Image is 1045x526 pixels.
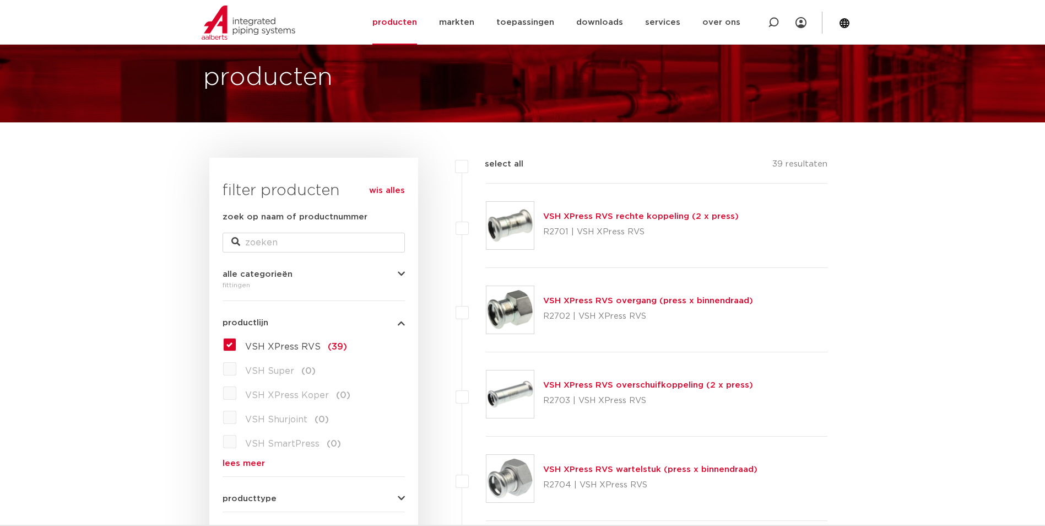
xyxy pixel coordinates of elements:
[543,392,753,410] p: R2703 | VSH XPress RVS
[223,495,277,503] span: producttype
[223,495,405,503] button: producttype
[245,415,307,424] span: VSH Shurjoint
[203,60,333,95] h1: producten
[223,270,293,278] span: alle categorieën
[486,455,534,502] img: Thumbnail for VSH XPress RVS wartelstuk (press x binnendraad)
[223,459,405,468] a: lees meer
[543,223,739,241] p: R2701 | VSH XPress RVS
[543,212,739,221] a: VSH XPress RVS rechte koppeling (2 x press)
[223,233,405,253] input: zoeken
[223,211,367,224] label: zoek op naam of productnummer
[223,278,405,292] div: fittingen
[223,180,405,202] h3: filter producten
[772,158,827,175] p: 39 resultaten
[486,202,534,249] img: Thumbnail for VSH XPress RVS rechte koppeling (2 x press)
[486,286,534,334] img: Thumbnail for VSH XPress RVS overgang (press x binnendraad)
[543,476,757,494] p: R2704 | VSH XPress RVS
[468,158,523,171] label: select all
[336,391,350,400] span: (0)
[301,367,316,375] span: (0)
[245,342,321,351] span: VSH XPress RVS
[245,391,329,400] span: VSH XPress Koper
[543,297,753,305] a: VSH XPress RVS overgang (press x binnendraad)
[223,270,405,278] button: alle categorieën
[486,371,534,418] img: Thumbnail for VSH XPress RVS overschuifkoppeling (2 x press)
[315,415,329,424] span: (0)
[328,342,347,351] span: (39)
[369,184,405,197] a: wis alles
[543,308,753,325] p: R2702 | VSH XPress RVS
[543,381,753,389] a: VSH XPress RVS overschuifkoppeling (2 x press)
[245,367,294,375] span: VSH Super
[223,319,268,327] span: productlijn
[327,439,341,448] span: (0)
[543,465,757,474] a: VSH XPress RVS wartelstuk (press x binnendraad)
[223,319,405,327] button: productlijn
[245,439,320,448] span: VSH SmartPress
